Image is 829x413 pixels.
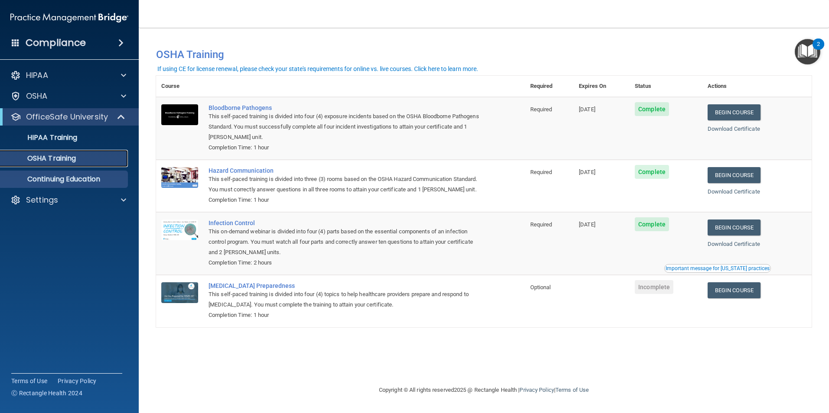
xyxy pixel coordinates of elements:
button: Read this if you are a dental practitioner in the state of CA [664,264,771,273]
div: This self-paced training is divided into three (3) rooms based on the OSHA Hazard Communication S... [209,174,482,195]
p: Settings [26,195,58,205]
h4: Compliance [26,37,86,49]
a: [MEDICAL_DATA] Preparedness [209,282,482,289]
p: OfficeSafe University [26,112,108,122]
span: Optional [530,284,551,290]
span: [DATE] [579,169,595,175]
a: Download Certificate [708,188,760,195]
div: Completion Time: 1 hour [209,310,482,320]
a: Privacy Policy [519,387,554,393]
th: Status [630,76,702,97]
a: OfficeSafe University [10,112,126,122]
h4: OSHA Training [156,48,812,61]
a: Begin Course [708,282,760,298]
p: Continuing Education [6,175,124,184]
span: Required [530,221,552,228]
p: HIPAA Training [6,133,77,142]
a: Begin Course [708,219,760,236]
div: Important message for [US_STATE] practices [666,266,770,271]
span: Required [530,106,552,113]
img: PMB logo [10,9,128,26]
a: Settings [10,195,126,205]
div: Completion Time: 1 hour [209,142,482,153]
span: Complete [635,102,669,116]
p: OSHA [26,91,48,101]
div: 2 [817,44,820,55]
span: Ⓒ Rectangle Health 2024 [11,389,82,397]
a: Download Certificate [708,241,760,247]
span: Required [530,169,552,175]
a: Privacy Policy [58,377,97,385]
a: Terms of Use [555,387,589,393]
th: Course [156,76,203,97]
th: Required [525,76,574,97]
th: Expires On [574,76,630,97]
a: Infection Control [209,219,482,226]
div: This self-paced training is divided into four (4) exposure incidents based on the OSHA Bloodborne... [209,111,482,142]
a: Hazard Communication [209,167,482,174]
a: Begin Course [708,167,760,183]
span: [DATE] [579,106,595,113]
button: If using CE for license renewal, please check your state's requirements for online vs. live cours... [156,65,480,73]
a: HIPAA [10,70,126,81]
a: Bloodborne Pathogens [209,104,482,111]
a: Terms of Use [11,377,47,385]
button: Open Resource Center, 2 new notifications [795,39,820,65]
p: OSHA Training [6,154,76,163]
div: This self-paced training is divided into four (4) topics to help healthcare providers prepare and... [209,289,482,310]
span: Complete [635,165,669,179]
div: This on-demand webinar is divided into four (4) parts based on the essential components of an inf... [209,226,482,258]
th: Actions [702,76,812,97]
div: Completion Time: 2 hours [209,258,482,268]
a: Begin Course [708,104,760,120]
span: [DATE] [579,221,595,228]
span: Incomplete [635,280,673,294]
a: Download Certificate [708,126,760,132]
span: Complete [635,217,669,231]
div: Copyright © All rights reserved 2025 @ Rectangle Health | | [326,376,642,404]
div: Completion Time: 1 hour [209,195,482,205]
a: OSHA [10,91,126,101]
div: If using CE for license renewal, please check your state's requirements for online vs. live cours... [157,66,478,72]
p: HIPAA [26,70,48,81]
